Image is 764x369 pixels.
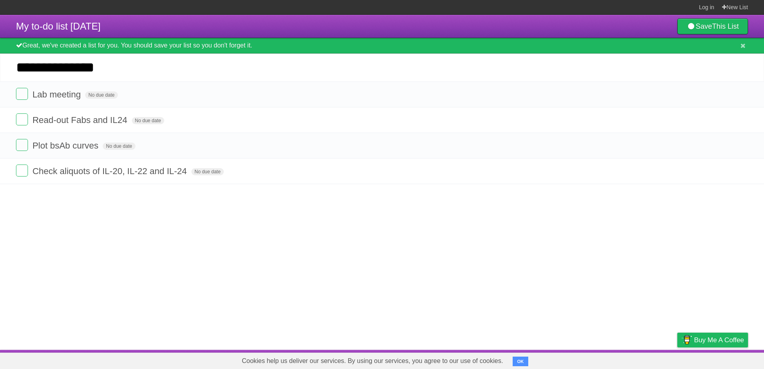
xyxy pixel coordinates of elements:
[667,352,688,367] a: Privacy
[694,333,744,347] span: Buy me a coffee
[698,352,748,367] a: Suggest a feature
[640,352,657,367] a: Terms
[191,168,224,175] span: No due date
[234,353,511,369] span: Cookies help us deliver our services. By using our services, you agree to our use of cookies.
[513,357,528,366] button: OK
[571,352,588,367] a: About
[16,165,28,177] label: Done
[32,141,100,151] span: Plot bsAb curves
[85,91,117,99] span: No due date
[16,113,28,125] label: Done
[103,143,135,150] span: No due date
[677,333,748,347] a: Buy me a coffee
[32,115,129,125] span: Read-out Fabs and IL24
[32,89,83,99] span: Lab meeting
[16,139,28,151] label: Done
[712,22,739,30] b: This List
[677,18,748,34] a: SaveThis List
[16,21,101,32] span: My to-do list [DATE]
[32,166,189,176] span: Check aliquots of IL-20, IL-22 and IL-24
[681,333,692,347] img: Buy me a coffee
[132,117,164,124] span: No due date
[16,88,28,100] label: Done
[597,352,630,367] a: Developers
